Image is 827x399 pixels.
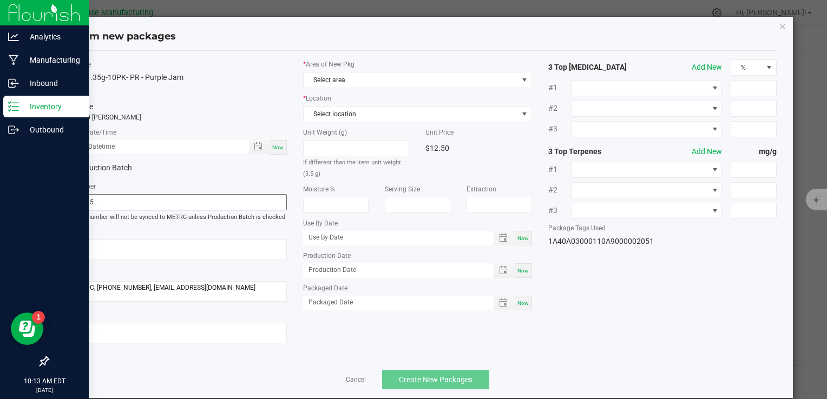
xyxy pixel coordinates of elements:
inline-svg: Analytics [8,31,19,42]
span: NO DATA FOUND [571,162,723,178]
input: Use By Date [303,231,482,244]
div: 1A40A03000110A9000002051 [548,236,777,247]
span: #3 [548,205,571,216]
label: Ref Field 2 [58,269,287,278]
input: Packaged Date [303,296,482,309]
label: Ref Field 1 [58,227,287,237]
strong: 3 Top Terpenes [548,146,640,157]
label: Unit Weight (g) [303,128,409,137]
span: NO DATA FOUND [571,101,723,117]
span: #2 [548,184,571,196]
div: Vacation .35g-10PK- PR - Purple Jam [58,72,287,83]
span: #3 [548,123,571,135]
label: Area of New Pkg [303,59,531,69]
strong: mg/g [731,146,776,157]
p: Manufacturing [19,54,84,66]
button: Add New [692,146,722,157]
span: NO DATA FOUND [571,182,723,198]
p: Outbound [19,123,84,136]
input: Production Date [303,263,482,277]
span: Toggle popup [249,140,270,154]
span: % [731,60,762,75]
span: Toggle popup [494,296,515,310]
inline-svg: Manufacturing [8,55,19,65]
label: Extraction [467,184,532,194]
label: Production Date [303,251,531,261]
span: NO DATA FOUND [571,203,723,219]
inline-svg: Inbound [8,78,19,89]
span: Now [272,144,284,150]
label: Unit Price [425,128,531,137]
span: #1 [548,164,571,175]
p: totaling 40 [PERSON_NAME] [58,112,287,122]
span: #2 [548,103,571,114]
button: Add New [692,62,722,73]
a: Cancel [346,375,366,384]
span: Select location [304,107,517,122]
span: Now [517,235,529,241]
label: Ref Field 3 [58,310,287,320]
label: Location [303,94,531,103]
strong: 3 Top [MEDICAL_DATA] [548,62,640,73]
span: NO DATA FOUND [571,121,723,137]
span: Select area [304,72,517,88]
p: Analytics [19,30,84,43]
p: 10:13 AM EDT [5,376,84,386]
iframe: Resource center [11,312,43,345]
label: Use By Date [303,218,531,228]
span: Now [517,268,529,274]
p: Inventory [19,100,84,113]
p: Inbound [19,77,84,90]
label: Moisture % [303,184,369,194]
label: Serving Size [385,184,450,194]
span: Toggle popup [494,263,515,278]
p: [DATE] [5,386,84,394]
span: NO DATA FOUND [303,106,531,122]
label: Packaged Date [303,283,531,293]
span: NO DATA FOUND [571,80,723,96]
span: Create New Packages [399,375,472,384]
input: Created Datetime [58,140,237,154]
span: Toggle popup [494,231,515,245]
h4: Confirm new packages [58,30,777,44]
label: Lot Number [58,182,287,191]
label: Item Name [58,59,287,69]
span: Now [517,300,529,306]
label: Created Date/Time [58,128,287,137]
div: $12.50 [425,140,531,156]
inline-svg: Inventory [8,101,19,112]
span: #1 [548,82,571,94]
small: If different than the item unit weight (3.5 g) [303,159,401,177]
inline-svg: Outbound [8,124,19,135]
iframe: Resource center unread badge [32,311,45,324]
label: Total Qty [58,89,287,98]
span: Lot number will not be synced to METRC unless Production Batch is checked [58,213,287,222]
label: Package Tags Used [548,223,777,233]
button: Create New Packages [382,370,489,389]
label: Production Batch [58,162,165,174]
